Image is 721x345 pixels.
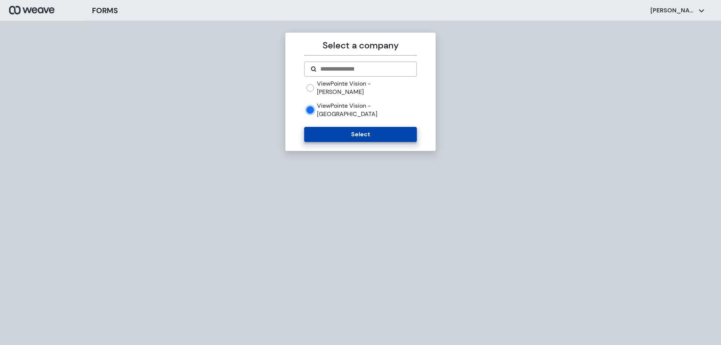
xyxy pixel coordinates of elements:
[320,65,410,74] input: Search
[304,127,416,142] button: Select
[92,5,118,16] h3: FORMS
[304,39,416,52] p: Select a company
[317,80,416,96] label: ViewPointe Vision - [PERSON_NAME]
[317,102,416,118] label: ViewPointe Vision - [GEOGRAPHIC_DATA]
[650,6,695,15] p: [PERSON_NAME]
